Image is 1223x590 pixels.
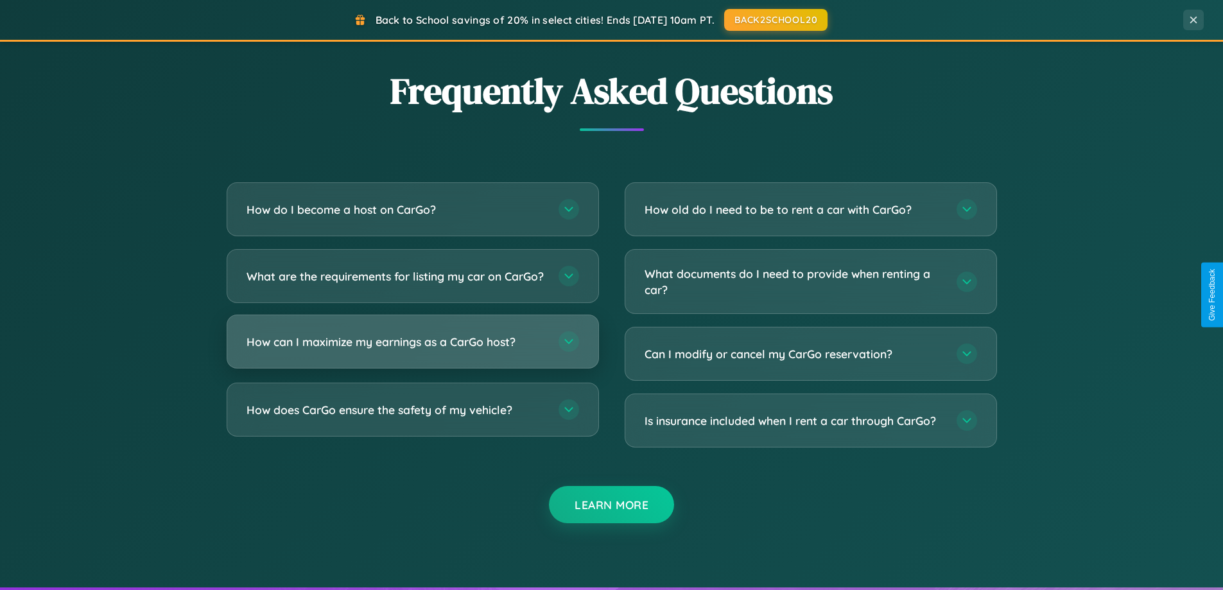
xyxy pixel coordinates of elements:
h3: How does CarGo ensure the safety of my vehicle? [247,402,546,418]
h3: What are the requirements for listing my car on CarGo? [247,268,546,284]
h3: How can I maximize my earnings as a CarGo host? [247,334,546,350]
button: BACK2SCHOOL20 [724,9,828,31]
h3: Is insurance included when I rent a car through CarGo? [645,413,944,429]
h2: Frequently Asked Questions [227,66,997,116]
button: Learn More [549,486,674,523]
h3: What documents do I need to provide when renting a car? [645,266,944,297]
span: Back to School savings of 20% in select cities! Ends [DATE] 10am PT. [376,13,715,26]
h3: How do I become a host on CarGo? [247,202,546,218]
h3: Can I modify or cancel my CarGo reservation? [645,346,944,362]
h3: How old do I need to be to rent a car with CarGo? [645,202,944,218]
div: Give Feedback [1208,269,1217,321]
